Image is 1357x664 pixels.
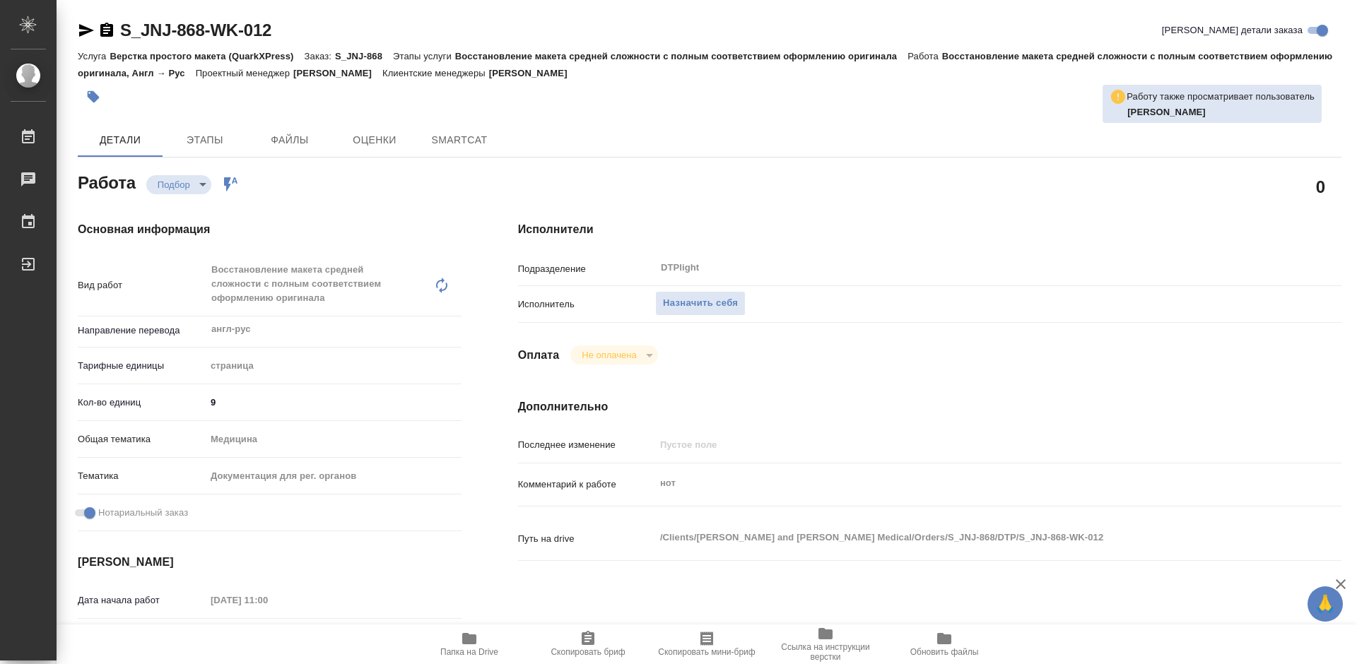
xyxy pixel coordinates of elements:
[518,398,1341,415] h4: Дополнительно
[393,51,455,61] p: Этапы услуги
[78,221,462,238] h4: Основная информация
[78,51,110,61] p: Услуга
[529,624,647,664] button: Скопировать бриф
[382,68,489,78] p: Клиентские менеджеры
[78,169,136,194] h2: Работа
[1308,586,1343,622] button: 🙏
[78,593,206,607] p: Дата начала работ
[196,68,293,78] p: Проектный менеджер
[885,624,1004,664] button: Обновить файлы
[1127,90,1315,104] p: Работу также просматривает пользователь
[1313,589,1337,619] span: 🙏
[577,349,640,361] button: Не оплачена
[78,81,109,112] button: Добавить тэг
[1127,107,1206,117] b: [PERSON_NAME]
[910,647,979,657] span: Обновить файлы
[455,51,907,61] p: Восстановление макета средней сложности с полным соответствием оформлению оригинала
[518,438,655,452] p: Последнее изменение
[206,392,462,413] input: ✎ Введи что-нибудь
[206,464,462,488] div: Документация для рег. органов
[206,590,329,610] input: Пустое поле
[78,554,462,571] h4: [PERSON_NAME]
[775,642,876,662] span: Ссылка на инструкции верстки
[1162,23,1303,37] span: [PERSON_NAME] детали заказа
[78,396,206,410] p: Кол-во единиц
[518,221,1341,238] h4: Исполнители
[78,432,206,446] p: Общая тематика
[663,295,738,312] span: Назначить себя
[766,624,885,664] button: Ссылка на инструкции верстки
[98,506,188,520] span: Нотариальный заказ
[98,22,115,39] button: Скопировать ссылку
[655,434,1273,455] input: Пустое поле
[78,278,206,292] p: Вид работ
[86,131,154,149] span: Детали
[110,51,304,61] p: Верстка простого макета (QuarkXPress)
[518,262,655,276] p: Подразделение
[518,478,655,492] p: Комментарий к работе
[78,324,206,338] p: Направление перевода
[518,347,560,364] h4: Оплата
[206,427,462,451] div: Медицина
[655,471,1273,495] textarea: нот
[78,22,95,39] button: Скопировать ссылку для ЯМессенджера
[1127,105,1315,119] p: Гузов Марк
[647,624,766,664] button: Скопировать мини-бриф
[78,359,206,373] p: Тарифные единицы
[658,647,755,657] span: Скопировать мини-бриф
[305,51,335,61] p: Заказ:
[335,51,393,61] p: S_JNJ-868
[551,647,625,657] span: Скопировать бриф
[655,526,1273,550] textarea: /Clients/[PERSON_NAME] and [PERSON_NAME] Medical/Orders/S_JNJ-868/DTP/S_JNJ-868-WK-012
[655,291,746,316] button: Назначить себя
[341,131,409,149] span: Оценки
[518,532,655,546] p: Путь на drive
[518,297,655,312] p: Исполнитель
[570,345,657,364] div: Подбор
[410,624,529,664] button: Папка на Drive
[120,20,271,40] a: S_JNJ-868-WK-012
[206,354,462,378] div: страница
[256,131,324,149] span: Файлы
[1316,174,1325,198] h2: 0
[907,51,942,61] p: Работа
[153,179,194,191] button: Подбор
[171,131,239,149] span: Этапы
[489,68,578,78] p: [PERSON_NAME]
[440,647,498,657] span: Папка на Drive
[78,469,206,483] p: Тематика
[425,131,493,149] span: SmartCat
[146,175,211,194] div: Подбор
[293,68,382,78] p: [PERSON_NAME]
